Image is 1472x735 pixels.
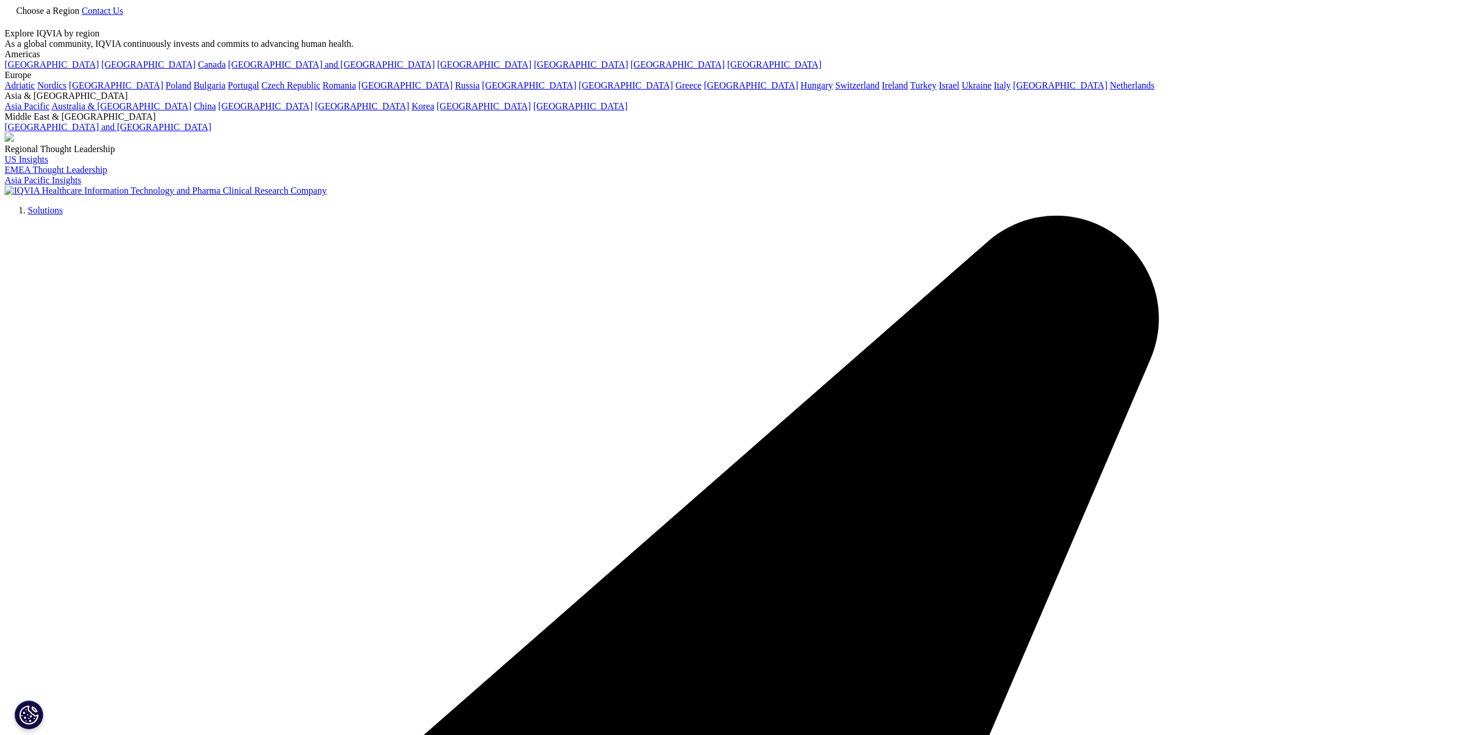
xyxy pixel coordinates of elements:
[412,101,434,111] a: Korea
[962,80,992,90] a: Ukraine
[994,80,1010,90] a: Italy
[533,101,628,111] a: [GEOGRAPHIC_DATA]
[727,60,821,69] a: [GEOGRAPHIC_DATA]
[5,70,1467,80] div: Europe
[14,700,43,729] button: Cookies Settings
[261,80,320,90] a: Czech Republic
[676,80,702,90] a: Greece
[5,28,1467,39] div: Explore IQVIA by region
[882,80,908,90] a: Ireland
[315,101,409,111] a: [GEOGRAPHIC_DATA]
[5,60,99,69] a: [GEOGRAPHIC_DATA]
[323,80,356,90] a: Romania
[579,80,673,90] a: [GEOGRAPHIC_DATA]
[939,80,960,90] a: Israel
[5,39,1467,49] div: As a global community, IQVIA continuously invests and commits to advancing human health.
[5,49,1467,60] div: Americas
[359,80,453,90] a: [GEOGRAPHIC_DATA]
[5,91,1467,101] div: Asia & [GEOGRAPHIC_DATA]
[1110,80,1154,90] a: Netherlands
[101,60,195,69] a: [GEOGRAPHIC_DATA]
[455,80,480,90] a: Russia
[228,60,434,69] a: [GEOGRAPHIC_DATA] and [GEOGRAPHIC_DATA]
[194,101,216,111] a: China
[5,122,211,132] a: [GEOGRAPHIC_DATA] and [GEOGRAPHIC_DATA]
[534,60,628,69] a: [GEOGRAPHIC_DATA]
[69,80,163,90] a: [GEOGRAPHIC_DATA]
[5,112,1467,122] div: Middle East & [GEOGRAPHIC_DATA]
[5,186,327,196] img: IQVIA Healthcare Information Technology and Pharma Clinical Research Company
[198,60,226,69] a: Canada
[194,80,226,90] a: Bulgaria
[16,6,79,16] span: Choose a Region
[5,154,48,164] a: US Insights
[437,60,532,69] a: [GEOGRAPHIC_DATA]
[218,101,312,111] a: [GEOGRAPHIC_DATA]
[51,101,191,111] a: Australia & [GEOGRAPHIC_DATA]
[5,80,35,90] a: Adriatic
[5,165,107,175] a: EMEA Thought Leadership
[835,80,879,90] a: Switzerland
[28,205,62,215] a: Solutions
[165,80,191,90] a: Poland
[5,132,14,142] img: 2093_analyzing-data-using-big-screen-display-and-laptop.png
[5,175,81,185] a: Asia Pacific Insights
[437,101,531,111] a: [GEOGRAPHIC_DATA]
[37,80,67,90] a: Nordics
[800,80,833,90] a: Hungary
[82,6,123,16] a: Contact Us
[1013,80,1108,90] a: [GEOGRAPHIC_DATA]
[5,101,50,111] a: Asia Pacific
[482,80,576,90] a: [GEOGRAPHIC_DATA]
[630,60,725,69] a: [GEOGRAPHIC_DATA]
[910,80,937,90] a: Turkey
[228,80,259,90] a: Portugal
[704,80,798,90] a: [GEOGRAPHIC_DATA]
[5,144,1467,154] div: Regional Thought Leadership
